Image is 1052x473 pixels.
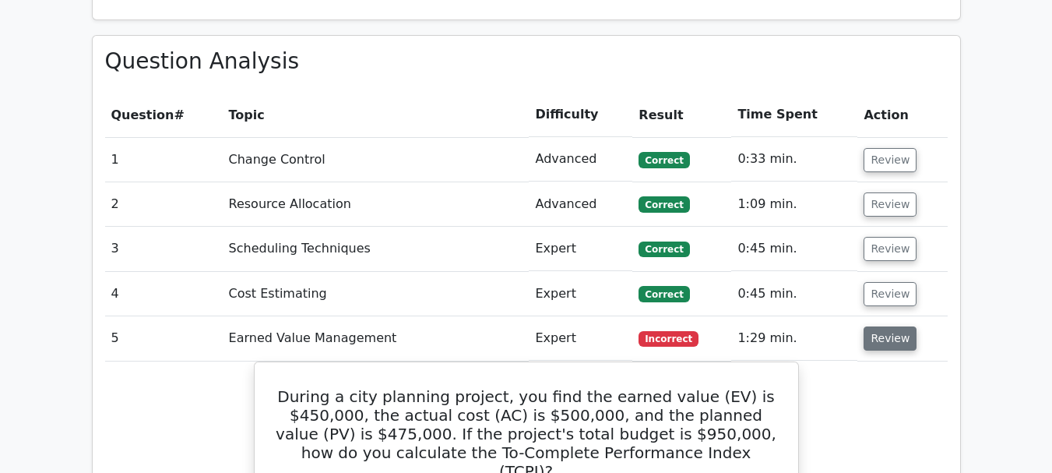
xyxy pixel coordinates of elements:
span: Correct [639,152,689,168]
span: Correct [639,286,689,302]
td: 1 [105,137,223,182]
td: 5 [105,316,223,361]
td: 1:29 min. [731,316,857,361]
td: Advanced [529,182,632,227]
th: # [105,93,223,137]
td: 0:45 min. [731,272,857,316]
td: Scheduling Techniques [223,227,530,271]
th: Time Spent [731,93,857,137]
td: Expert [529,316,632,361]
th: Result [632,93,731,137]
th: Action [857,93,947,137]
td: 3 [105,227,223,271]
td: Resource Allocation [223,182,530,227]
button: Review [864,237,917,261]
button: Review [864,148,917,172]
span: Correct [639,196,689,212]
td: 2 [105,182,223,227]
button: Review [864,192,917,217]
th: Difficulty [529,93,632,137]
td: 4 [105,272,223,316]
button: Review [864,327,917,351]
td: 0:45 min. [731,227,857,271]
td: Advanced [529,137,632,182]
button: Review [864,282,917,306]
td: Change Control [223,137,530,182]
td: 0:33 min. [731,137,857,182]
td: Expert [529,272,632,316]
td: Earned Value Management [223,316,530,361]
td: 1:09 min. [731,182,857,227]
td: Cost Estimating [223,272,530,316]
h3: Question Analysis [105,48,948,75]
span: Incorrect [639,331,698,347]
span: Correct [639,242,689,257]
td: Expert [529,227,632,271]
th: Topic [223,93,530,137]
span: Question [111,108,174,122]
